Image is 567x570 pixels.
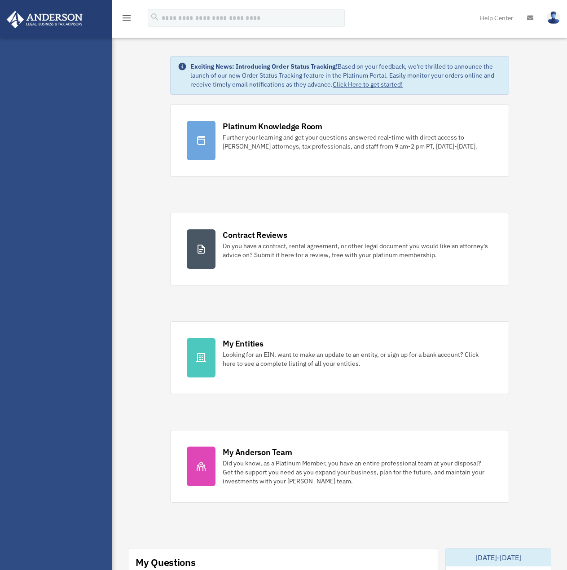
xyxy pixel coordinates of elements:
[190,62,338,70] strong: Exciting News: Introducing Order Status Tracking!
[223,338,263,349] div: My Entities
[333,80,403,88] a: Click Here to get started!
[547,11,560,24] img: User Pic
[223,133,492,151] div: Further your learning and get your questions answered real-time with direct access to [PERSON_NAM...
[223,121,322,132] div: Platinum Knowledge Room
[223,241,492,259] div: Do you have a contract, rental agreement, or other legal document you would like an attorney's ad...
[223,350,492,368] div: Looking for an EIN, want to make an update to an entity, or sign up for a bank account? Click her...
[223,447,292,458] div: My Anderson Team
[170,430,509,503] a: My Anderson Team Did you know, as a Platinum Member, you have an entire professional team at your...
[121,13,132,23] i: menu
[223,229,287,241] div: Contract Reviews
[170,104,509,177] a: Platinum Knowledge Room Further your learning and get your questions answered real-time with dire...
[136,556,196,569] div: My Questions
[170,213,509,285] a: Contract Reviews Do you have a contract, rental agreement, or other legal document you would like...
[4,11,85,28] img: Anderson Advisors Platinum Portal
[121,16,132,23] a: menu
[170,321,509,394] a: My Entities Looking for an EIN, want to make an update to an entity, or sign up for a bank accoun...
[446,548,551,566] div: [DATE]-[DATE]
[150,12,160,22] i: search
[223,459,492,486] div: Did you know, as a Platinum Member, you have an entire professional team at your disposal? Get th...
[190,62,501,89] div: Based on your feedback, we're thrilled to announce the launch of our new Order Status Tracking fe...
